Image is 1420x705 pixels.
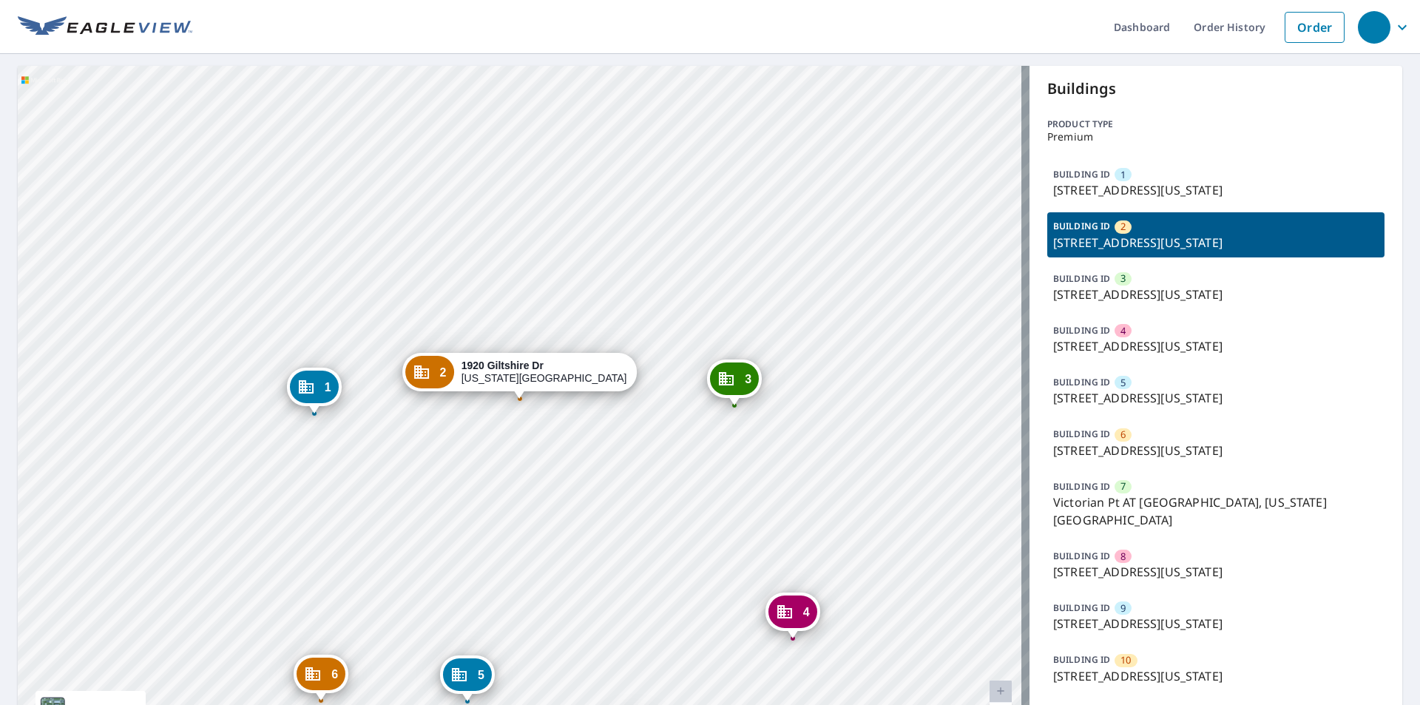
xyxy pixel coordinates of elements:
div: Dropped pin, building 1, Commercial property, 1902 Giltshire Dr Colorado Springs, CO 80905 [287,368,342,414]
p: [STREET_ADDRESS][US_STATE] [1053,389,1379,407]
div: Dropped pin, building 2, Commercial property, 1920 Giltshire Dr Colorado Springs, CO 80905 [402,353,638,399]
p: Premium [1047,131,1384,143]
p: [STREET_ADDRESS][US_STATE] [1053,234,1379,252]
p: Buildings [1047,78,1384,100]
p: [STREET_ADDRESS][US_STATE] [1053,181,1379,199]
span: 6 [331,669,338,680]
p: BUILDING ID [1053,428,1110,440]
span: 8 [1120,550,1126,564]
p: BUILDING ID [1053,220,1110,232]
p: [STREET_ADDRESS][US_STATE] [1053,615,1379,633]
span: 4 [1120,324,1126,338]
p: BUILDING ID [1053,653,1110,666]
p: BUILDING ID [1053,550,1110,562]
span: 6 [1120,428,1126,442]
span: 2 [1120,220,1126,234]
p: [STREET_ADDRESS][US_STATE] [1053,286,1379,303]
span: 9 [1120,601,1126,615]
p: BUILDING ID [1053,168,1110,181]
p: [STREET_ADDRESS][US_STATE] [1053,442,1379,459]
p: Product type [1047,118,1384,131]
p: [STREET_ADDRESS][US_STATE] [1053,563,1379,581]
p: BUILDING ID [1053,324,1110,337]
div: Dropped pin, building 3, Commercial property, 1928 Giltshire Dr Colorado Springs, CO 80905 [707,360,762,405]
span: 5 [478,669,484,681]
span: 3 [745,374,751,385]
span: 4 [803,607,810,618]
span: 10 [1120,653,1131,667]
span: 2 [440,367,447,378]
div: [US_STATE][GEOGRAPHIC_DATA] [461,360,627,385]
span: 7 [1120,479,1126,493]
p: BUILDING ID [1053,376,1110,388]
p: BUILDING ID [1053,480,1110,493]
div: Dropped pin, building 6, Commercial property, 1909 Giltshire Dr Colorado Springs, CO 80905 [294,655,348,701]
span: 5 [1120,376,1126,390]
p: [STREET_ADDRESS][US_STATE] [1053,337,1379,355]
div: Dropped pin, building 5, Commercial property, 1927 Giltshire Dr Colorado Springs, CO 80905 [440,655,495,701]
span: 1 [325,382,331,393]
p: [STREET_ADDRESS][US_STATE] [1053,667,1379,685]
div: Dropped pin, building 4, Commercial property, 1957 Giltshire Dr Colorado Springs, CO 80905 [765,593,820,638]
strong: 1920 Giltshire Dr [461,360,544,371]
a: Order [1285,12,1345,43]
p: Victorian Pt AT [GEOGRAPHIC_DATA], [US_STATE][GEOGRAPHIC_DATA] [1053,493,1379,529]
span: 1 [1120,168,1126,182]
a: Kasalukuyang Antas 20, Mag-zoom In Huwag paganahin ang [990,681,1012,703]
img: EV Logo [18,16,192,38]
p: BUILDING ID [1053,601,1110,614]
span: 3 [1120,271,1126,286]
p: BUILDING ID [1053,272,1110,285]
